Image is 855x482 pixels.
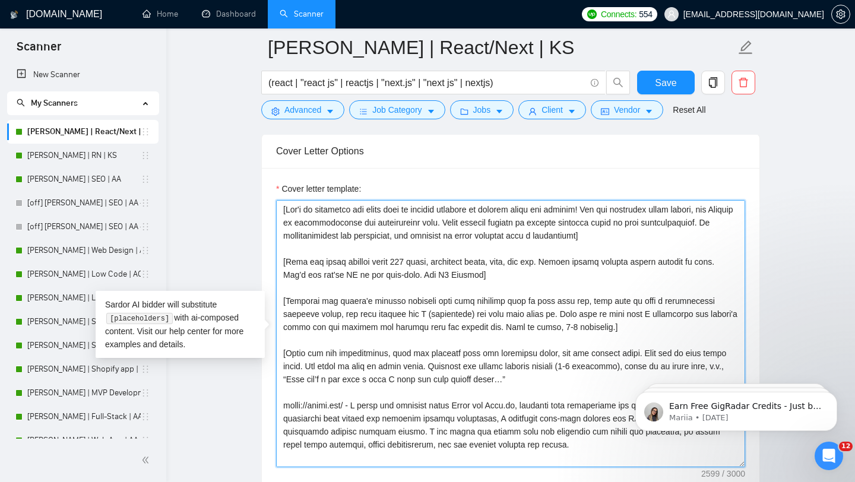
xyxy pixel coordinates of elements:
a: [PERSON_NAME] | Low Code | AO [27,262,141,286]
a: [PERSON_NAME] | MVP Development | AA [27,381,141,405]
span: holder [141,388,150,398]
li: Michael | Full-Stack | AA [7,405,159,429]
code: [placeholders] [106,313,172,325]
li: Valery | RN | KS [7,144,159,167]
a: [PERSON_NAME] | SEO | AA [27,167,141,191]
a: [PERSON_NAME] | RN | KS [27,144,141,167]
a: [PERSON_NAME] | Full-Stack | AA [27,405,141,429]
span: copy [702,77,724,88]
li: Ann | React/Next | KS [7,120,159,144]
span: idcard [601,107,609,116]
button: userClientcaret-down [518,100,586,119]
button: settingAdvancedcaret-down [261,100,344,119]
span: Connects: [601,8,636,21]
span: caret-down [645,107,653,116]
a: [PERSON_NAME] | Web App | AA [27,429,141,452]
span: Save [655,75,676,90]
a: [off] [PERSON_NAME] | SEO | AA - Light, Low Budget [27,215,141,239]
span: 554 [639,8,652,21]
button: Save [637,71,695,94]
li: Andrew | Shopify app | KS [7,357,159,381]
span: edit [738,40,753,55]
a: homeHome [142,9,178,19]
a: [PERSON_NAME] | Web Design | AO [27,239,141,262]
li: Andrew | Shopify/Ecom | KS - lower requirements [7,310,159,334]
button: setting [831,5,850,24]
a: [PERSON_NAME] | Laravel | KS [27,286,141,310]
li: Michael | MVP Development | AA [7,381,159,405]
li: Anna | Web Design | AO [7,239,159,262]
span: holder [141,436,150,445]
span: search [607,77,629,88]
div: Cover Letter Options [276,134,745,168]
a: searchScanner [280,9,324,19]
a: [PERSON_NAME] | React/Next | KS [27,120,141,144]
span: search [17,99,25,107]
label: Cover letter template: [276,182,361,195]
a: [PERSON_NAME] | Shopify/Ecom | KS - lower requirements [27,310,141,334]
a: Reset All [673,103,705,116]
span: caret-down [326,107,334,116]
span: Vendor [614,103,640,116]
li: New Scanner [7,63,159,87]
span: holder [141,364,150,374]
span: holder [141,151,150,160]
span: Jobs [473,103,491,116]
li: Anna | Low Code | AO [7,262,159,286]
button: barsJob Categorycaret-down [349,100,445,119]
textarea: Cover letter template: [276,200,745,467]
span: Scanner [7,38,71,63]
span: My Scanners [31,98,78,108]
span: Job Category [372,103,422,116]
button: folderJobscaret-down [450,100,514,119]
span: holder [141,246,150,255]
li: Andrew | Shopify/Ecom | KS [7,334,159,357]
a: [PERSON_NAME] | Shopify/Ecom | KS [27,334,141,357]
span: Advanced [284,103,321,116]
div: Sardor AI bidder will substitute with ai-composed content. Visit our for more examples and details. [96,291,265,358]
iframe: Intercom notifications message [617,367,855,450]
span: Client [541,103,563,116]
span: holder [141,269,150,279]
img: upwork-logo.png [587,9,597,19]
span: setting [271,107,280,116]
a: [off] [PERSON_NAME] | SEO | AA - Strict, High Budget [27,191,141,215]
span: delete [732,77,755,88]
span: holder [141,412,150,421]
span: 12 [839,442,853,451]
span: folder [460,107,468,116]
li: Nick | SEO | AA [7,167,159,191]
a: dashboardDashboard [202,9,256,19]
span: My Scanners [17,98,78,108]
img: logo [10,5,18,24]
button: idcardVendorcaret-down [591,100,663,119]
button: search [606,71,630,94]
span: double-left [141,454,153,466]
iframe: Intercom live chat [815,442,843,470]
a: New Scanner [17,63,149,87]
span: caret-down [568,107,576,116]
input: Search Freelance Jobs... [268,75,585,90]
input: Scanner name... [268,33,736,62]
li: Michael | Web App | AA [7,429,159,452]
span: holder [141,127,150,137]
button: copy [701,71,725,94]
span: user [667,10,676,18]
span: holder [141,175,150,184]
a: [PERSON_NAME] | Shopify app | KS [27,357,141,381]
li: [off] Nick | SEO | AA - Strict, High Budget [7,191,159,215]
span: caret-down [427,107,435,116]
span: bars [359,107,368,116]
span: holder [141,198,150,208]
button: delete [731,71,755,94]
span: holder [141,222,150,232]
a: help center [169,326,210,336]
span: user [528,107,537,116]
a: setting [831,9,850,19]
span: caret-down [495,107,503,116]
li: Terry | Laravel | KS [7,286,159,310]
